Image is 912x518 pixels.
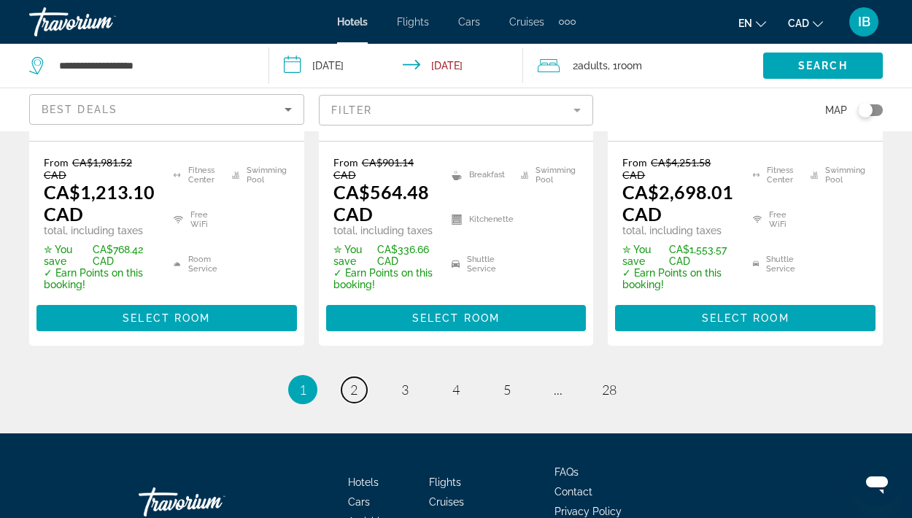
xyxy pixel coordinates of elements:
[319,94,594,126] button: Filter
[622,181,733,225] ins: CA$2,698.01 CAD
[44,244,89,267] span: ✮ You save
[29,3,175,41] a: Travorium
[554,466,579,478] a: FAQs
[444,246,514,283] li: Shuttle Service
[29,375,883,404] nav: Pagination
[615,308,876,324] a: Select Room
[166,201,224,238] li: Free WiFi
[803,156,868,193] li: Swimming Pool
[622,267,734,290] p: ✓ Earn Points on this booking!
[44,181,155,225] ins: CA$1,213.10 CAD
[738,18,752,29] span: en
[44,156,69,169] span: From
[44,225,155,236] p: total, including taxes
[578,60,608,71] span: Adults
[615,305,876,331] button: Select Room
[444,201,514,238] li: Kitchenette
[746,156,803,193] li: Fitness Center
[622,225,734,236] p: total, including taxes
[602,382,617,398] span: 28
[452,382,460,398] span: 4
[847,104,883,117] button: Toggle map
[401,382,409,398] span: 3
[326,308,587,324] a: Select Room
[509,16,544,28] a: Cruises
[429,496,464,508] a: Cruises
[788,18,809,29] span: CAD
[397,16,429,28] a: Flights
[348,496,370,508] a: Cars
[554,506,622,517] a: Privacy Policy
[225,156,290,193] li: Swimming Pool
[746,201,803,238] li: Free WiFi
[429,476,461,488] a: Flights
[123,312,210,324] span: Select Room
[702,312,789,324] span: Select Room
[854,460,900,506] iframe: Button to launch messaging window
[44,244,155,267] p: CA$768.42 CAD
[845,7,883,37] button: User Menu
[348,476,379,488] a: Hotels
[333,244,374,267] span: ✮ You save
[617,60,642,71] span: Room
[333,244,434,267] p: CA$336.66 CAD
[559,10,576,34] button: Extra navigation items
[166,156,224,193] li: Fitness Center
[412,312,500,324] span: Select Room
[858,15,870,29] span: IB
[444,156,514,193] li: Breakfast
[554,486,592,498] a: Contact
[42,104,117,115] span: Best Deals
[798,60,848,71] span: Search
[44,156,132,181] del: CA$1,981.52 CAD
[738,12,766,34] button: Change language
[299,382,306,398] span: 1
[622,244,734,267] p: CA$1,553.57 CAD
[333,267,434,290] p: ✓ Earn Points on this booking!
[746,246,803,283] li: Shuttle Service
[458,16,480,28] a: Cars
[514,156,579,193] li: Swimming Pool
[333,181,429,225] ins: CA$564.48 CAD
[350,382,358,398] span: 2
[333,156,358,169] span: From
[333,225,434,236] p: total, including taxes
[42,101,292,118] mat-select: Sort by
[622,156,647,169] span: From
[36,308,297,324] a: Select Room
[333,156,414,181] del: CA$901.14 CAD
[622,244,665,267] span: ✮ You save
[573,55,608,76] span: 2
[523,44,763,88] button: Travelers: 2 adults, 0 children
[788,12,823,34] button: Change currency
[269,44,524,88] button: Check-in date: Nov 28, 2025 Check-out date: Dec 5, 2025
[608,55,642,76] span: , 1
[44,267,155,290] p: ✓ Earn Points on this booking!
[326,305,587,331] button: Select Room
[36,305,297,331] button: Select Room
[622,156,711,181] del: CA$4,251.58 CAD
[763,53,883,79] button: Search
[825,100,847,120] span: Map
[337,16,368,28] a: Hotels
[503,382,511,398] span: 5
[554,382,563,398] span: ...
[166,246,224,283] li: Room Service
